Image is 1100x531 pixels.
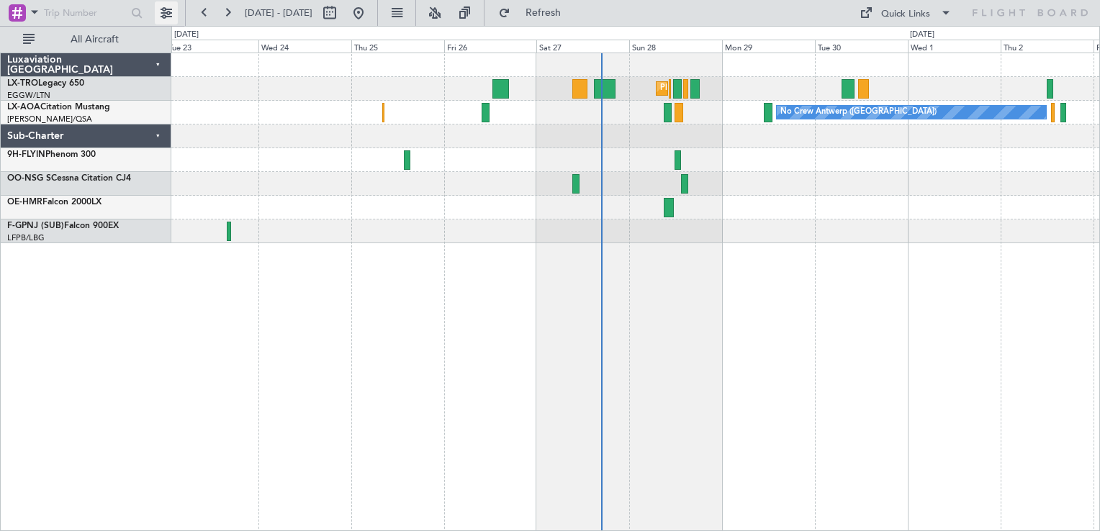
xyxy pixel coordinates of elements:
a: LX-TROLegacy 650 [7,79,84,88]
div: Planned Maint [GEOGRAPHIC_DATA] ([GEOGRAPHIC_DATA]) [660,78,887,99]
div: Thu 25 [351,40,444,53]
a: OO-NSG SCessna Citation CJ4 [7,174,131,183]
input: Trip Number [44,2,127,24]
div: Thu 2 [1001,40,1094,53]
div: Quick Links [881,7,930,22]
a: EGGW/LTN [7,90,50,101]
span: LX-TRO [7,79,38,88]
span: Refresh [513,8,574,18]
a: [PERSON_NAME]/QSA [7,114,92,124]
a: OE-HMRFalcon 2000LX [7,198,102,206]
a: LFPB/LBG [7,232,45,243]
span: F-GPNJ (SUB) [7,222,64,230]
span: OE-HMR [7,198,42,206]
button: Quick Links [852,1,959,24]
div: Fri 26 [444,40,537,53]
a: 9H-FLYINPhenom 300 [7,150,96,159]
div: Sat 27 [536,40,629,53]
span: 9H-FLYIN [7,150,45,159]
a: LX-AOACitation Mustang [7,103,110,112]
span: All Aircraft [37,35,152,45]
span: [DATE] - [DATE] [245,6,312,19]
button: Refresh [492,1,578,24]
div: [DATE] [910,29,934,41]
button: All Aircraft [16,28,156,51]
div: Tue 30 [815,40,908,53]
div: Wed 24 [258,40,351,53]
a: F-GPNJ (SUB)Falcon 900EX [7,222,119,230]
div: Sun 28 [629,40,722,53]
div: Mon 29 [722,40,815,53]
span: OO-NSG S [7,174,51,183]
div: No Crew Antwerp ([GEOGRAPHIC_DATA]) [780,101,937,123]
div: Tue 23 [166,40,258,53]
span: LX-AOA [7,103,40,112]
div: Wed 1 [908,40,1001,53]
